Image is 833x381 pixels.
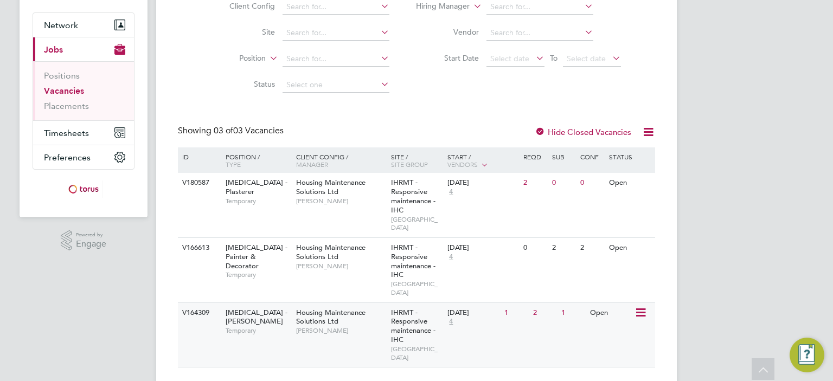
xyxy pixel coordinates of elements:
div: V166613 [180,238,217,258]
span: [PERSON_NAME] [296,197,386,205]
span: Type [226,160,241,169]
span: [GEOGRAPHIC_DATA] [391,345,443,361]
span: Select date [567,54,606,63]
span: Select date [490,54,529,63]
span: Temporary [226,326,291,335]
span: 4 [447,253,454,262]
button: Jobs [33,37,134,61]
div: Site / [388,147,445,173]
span: 4 [447,317,454,326]
span: Jobs [44,44,63,55]
div: Conf [578,147,606,166]
span: Temporary [226,270,291,279]
div: Reqd [521,147,549,166]
span: Housing Maintenance Solutions Ltd [296,308,366,326]
div: Sub [549,147,578,166]
span: Network [44,20,78,30]
div: [DATE] [447,308,499,318]
div: 0 [549,173,578,193]
span: IHRMT - Responsive maintenance - IHC [391,178,435,215]
div: Status [606,147,653,166]
div: Open [587,303,635,323]
label: Client Config [213,1,275,11]
img: torus-logo-retina.png [65,180,102,198]
div: V164309 [180,303,217,323]
span: IHRMT - Responsive maintenance - IHC [391,243,435,280]
span: 4 [447,188,454,197]
span: Powered by [76,230,106,240]
button: Engage Resource Center [790,338,824,372]
div: Showing [178,125,286,137]
label: Position [203,53,266,64]
label: Site [213,27,275,37]
div: 1 [502,303,530,323]
div: Open [606,173,653,193]
span: [MEDICAL_DATA] - Painter & Decorator [226,243,287,270]
span: Site Group [391,160,428,169]
div: Jobs [33,61,134,120]
a: Positions [44,70,80,81]
button: Preferences [33,145,134,169]
span: 03 Vacancies [214,125,284,136]
a: Vacancies [44,86,84,96]
div: ID [180,147,217,166]
label: Vendor [416,27,479,37]
input: Select one [283,78,389,93]
button: Timesheets [33,121,134,145]
label: Start Date [416,53,479,63]
div: 0 [578,173,606,193]
span: [MEDICAL_DATA] - Plasterer [226,178,287,196]
button: Network [33,13,134,37]
label: Status [213,79,275,89]
div: V180587 [180,173,217,193]
label: Hiring Manager [407,1,470,12]
a: Placements [44,101,89,111]
div: Position / [217,147,293,173]
input: Search for... [486,25,593,41]
span: Engage [76,240,106,249]
span: Preferences [44,152,91,163]
span: [MEDICAL_DATA] - [PERSON_NAME] [226,308,287,326]
input: Search for... [283,25,389,41]
span: Timesheets [44,128,89,138]
div: [DATE] [447,243,518,253]
span: [GEOGRAPHIC_DATA] [391,215,443,232]
span: Temporary [226,197,291,205]
input: Search for... [283,51,389,67]
span: [GEOGRAPHIC_DATA] [391,280,443,296]
div: 2 [521,173,549,193]
div: Start / [445,147,521,175]
span: Vendors [447,160,478,169]
div: 1 [559,303,587,323]
span: IHRMT - Responsive maintenance - IHC [391,308,435,345]
div: [DATE] [447,178,518,188]
span: Housing Maintenance Solutions Ltd [296,243,366,261]
a: Powered byEngage [61,230,107,251]
label: Hide Closed Vacancies [535,127,631,137]
a: Go to home page [33,180,134,198]
span: Manager [296,160,328,169]
span: [PERSON_NAME] [296,326,386,335]
div: 2 [549,238,578,258]
span: To [547,51,561,65]
div: 2 [578,238,606,258]
span: Housing Maintenance Solutions Ltd [296,178,366,196]
div: Client Config / [293,147,388,173]
div: 2 [530,303,559,323]
div: Open [606,238,653,258]
span: 03 of [214,125,233,136]
div: 0 [521,238,549,258]
span: [PERSON_NAME] [296,262,386,270]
